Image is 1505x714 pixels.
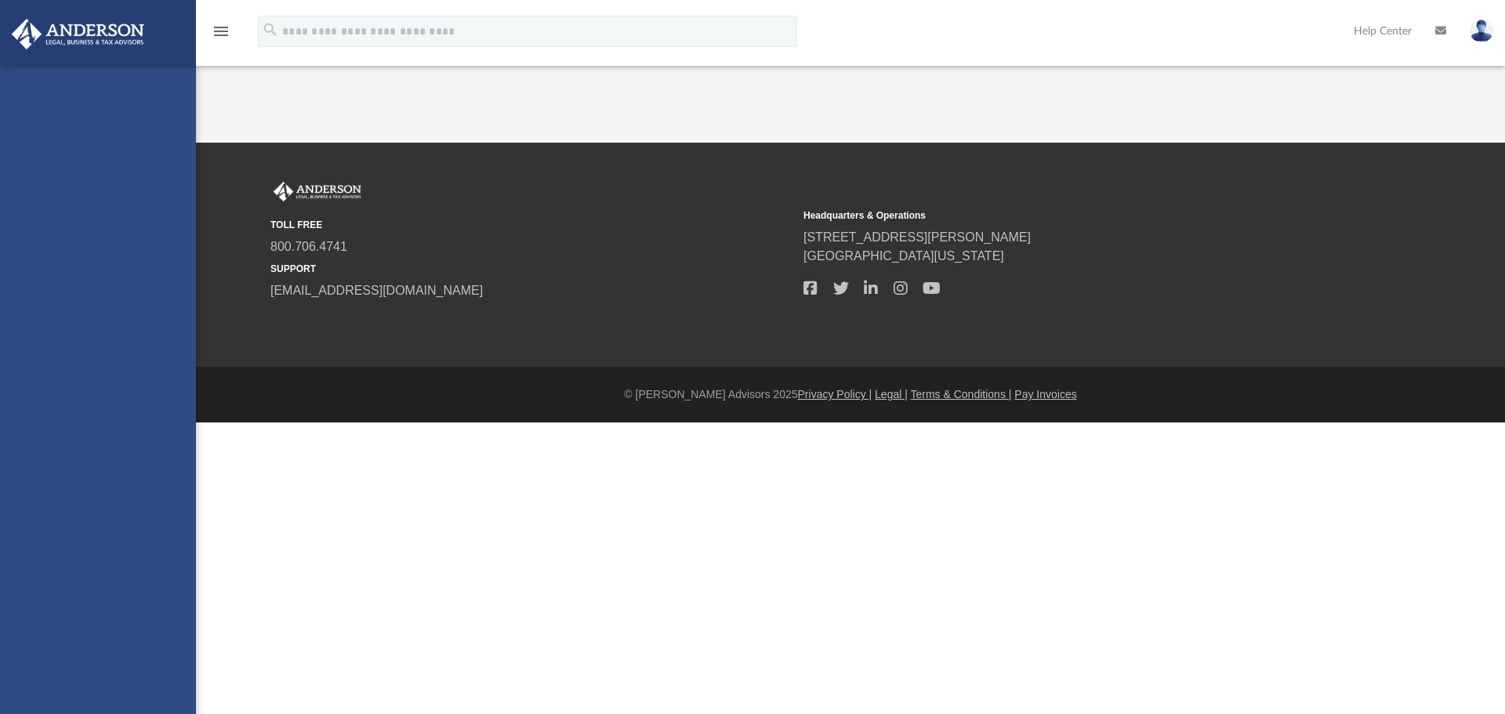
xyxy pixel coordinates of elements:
a: menu [212,30,230,41]
a: [EMAIL_ADDRESS][DOMAIN_NAME] [270,284,483,297]
small: TOLL FREE [270,218,792,232]
img: Anderson Advisors Platinum Portal [7,19,149,49]
img: User Pic [1470,20,1493,42]
a: Pay Invoices [1014,388,1076,400]
img: Anderson Advisors Platinum Portal [270,182,364,202]
i: menu [212,22,230,41]
a: Legal | [875,388,908,400]
i: search [262,21,279,38]
a: 800.706.4741 [270,240,347,253]
small: SUPPORT [270,262,792,276]
a: [STREET_ADDRESS][PERSON_NAME] [803,230,1031,244]
a: Privacy Policy | [798,388,872,400]
a: [GEOGRAPHIC_DATA][US_STATE] [803,249,1004,263]
small: Headquarters & Operations [803,208,1325,223]
a: Terms & Conditions | [911,388,1012,400]
div: © [PERSON_NAME] Advisors 2025 [196,386,1505,403]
